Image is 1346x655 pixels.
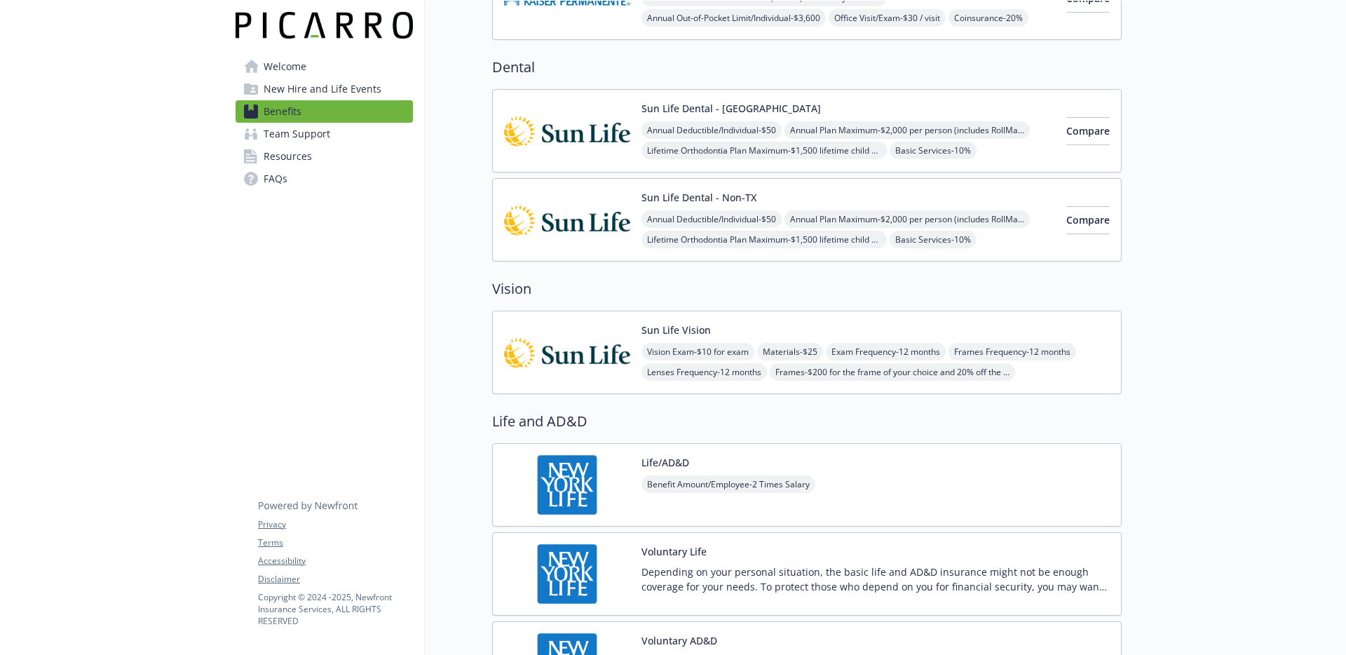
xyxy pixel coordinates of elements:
button: Sun Life Dental - Non-TX [641,190,756,205]
span: Frames Frequency - 12 months [949,343,1076,360]
button: Compare [1066,206,1110,234]
button: Life/AD&D [641,455,689,470]
span: Welcome [264,55,306,78]
p: Copyright © 2024 - 2025 , Newfront Insurance Services, ALL RIGHTS RESERVED [258,591,412,627]
button: Voluntary Life [641,544,707,559]
button: Voluntary AD&D [641,633,717,648]
span: Coinsurance - 20% [949,9,1028,27]
span: Lenses Frequency - 12 months [641,363,767,381]
span: Basic Services - 10% [890,142,977,159]
button: Sun Life Dental - [GEOGRAPHIC_DATA] [641,101,821,116]
img: New York Life Insurance Company carrier logo [504,544,630,604]
img: New York Life Insurance Company carrier logo [504,455,630,515]
span: Resources [264,145,312,168]
a: Resources [236,145,413,168]
button: Compare [1066,117,1110,145]
h2: Dental [492,57,1122,78]
span: Materials - $25 [757,343,823,360]
a: Accessibility [258,555,412,567]
img: Sun Life Financial carrier logo [504,101,630,161]
p: Depending on your personal situation, the basic life and AD&D insurance might not be enough cover... [641,565,1110,594]
span: Annual Out-of-Pocket Limit/Individual - $3,600 [641,9,826,27]
span: Benefit Amount/Employee - 2 Times Salary [641,475,815,493]
a: FAQs [236,168,413,190]
span: Lifetime Orthodontia Plan Maximum - $1,500 lifetime child and adult [641,142,887,159]
h2: Life and AD&D [492,411,1122,432]
h2: Vision [492,278,1122,299]
span: Basic Services - 10% [890,231,977,248]
span: Lifetime Orthodontia Plan Maximum - $1,500 lifetime child and adult [641,231,887,248]
a: New Hire and Life Events [236,78,413,100]
button: Sun Life Vision [641,323,711,337]
span: Team Support [264,123,330,145]
span: FAQs [264,168,287,190]
a: Disclaimer [258,573,412,586]
span: Compare [1066,213,1110,227]
img: Sun Life Financial carrier logo [504,323,630,382]
span: Annual Deductible/Individual - $50 [641,210,782,228]
span: Annual Plan Maximum - $2,000 per person (includes RollMax) [784,121,1030,139]
span: Exam Frequency - 12 months [826,343,946,360]
span: Annual Plan Maximum - $2,000 per person (includes RollMax) [784,210,1030,228]
span: Frames - $200 for the frame of your choice and 20% off the amount over your allowance, $110 allow... [770,363,1015,381]
a: Privacy [258,518,412,531]
span: Vision Exam - $10 for exam [641,343,754,360]
a: Terms [258,536,412,549]
span: Benefits [264,100,301,123]
a: Team Support [236,123,413,145]
span: Compare [1066,124,1110,137]
img: Sun Life Financial carrier logo [504,190,630,250]
a: Benefits [236,100,413,123]
span: Office Visit/Exam - $30 / visit [829,9,946,27]
span: New Hire and Life Events [264,78,381,100]
a: Welcome [236,55,413,78]
span: Annual Deductible/Individual - $50 [641,121,782,139]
